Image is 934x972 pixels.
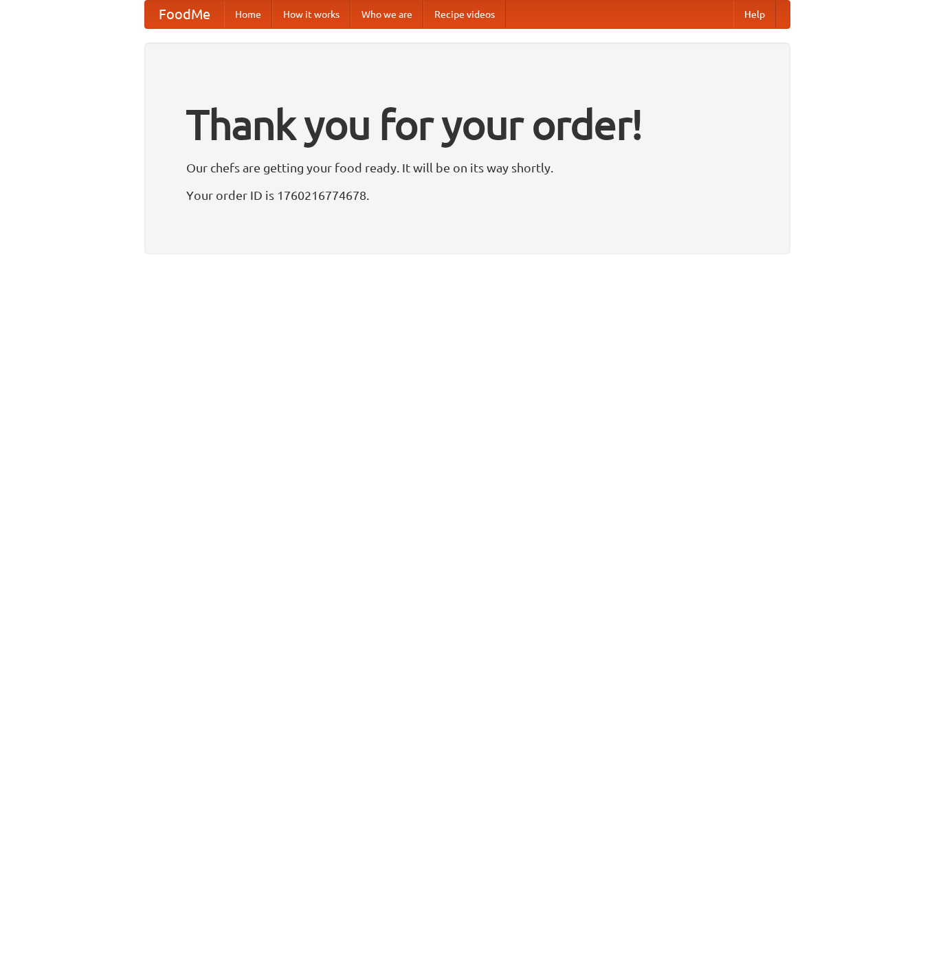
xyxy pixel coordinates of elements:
a: Home [224,1,272,28]
p: Our chefs are getting your food ready. It will be on its way shortly. [186,157,748,178]
p: Your order ID is 1760216774678. [186,185,748,205]
a: Who we are [351,1,423,28]
a: Recipe videos [423,1,506,28]
a: How it works [272,1,351,28]
a: Help [733,1,776,28]
a: FoodMe [145,1,224,28]
h1: Thank you for your order! [186,91,748,157]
